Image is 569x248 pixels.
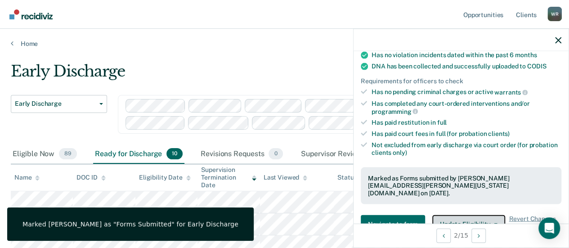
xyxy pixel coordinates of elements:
span: 89 [59,148,77,160]
div: 2 / 15 [354,223,569,247]
div: Supervision Termination Date [201,166,256,189]
div: Marked [PERSON_NAME] as "Forms Submitted" for Early Discharge [22,220,238,228]
div: Early Discharge [11,62,523,88]
span: 0 [269,148,282,160]
span: 10 [166,148,183,160]
div: DNA has been collected and successfully uploaded to [372,62,561,70]
div: Eligibility Date [139,174,191,181]
span: Revert Changes [509,215,556,233]
div: Marked as Forms submitted by [PERSON_NAME][EMAIL_ADDRESS][PERSON_NAME][US_STATE][DOMAIN_NAME] on ... [368,174,554,197]
div: W R [547,7,562,21]
span: warrants [494,89,528,96]
div: Ready for Discharge [93,144,184,164]
div: Has no violation incidents dated within the past 6 [372,51,561,59]
div: Status [337,174,357,181]
span: Early Discharge [15,100,96,108]
div: Has paid restitution in [372,119,561,126]
div: Supervisor Review [299,144,383,164]
span: CODIS [527,62,546,69]
img: Recidiviz [9,9,53,19]
button: Previous Opportunity [436,228,451,243]
span: only) [393,149,407,156]
button: Update Eligibility [432,215,505,233]
div: Eligible Now [11,144,79,164]
div: Has paid court fees in full (for probation [372,130,561,138]
div: Revisions Requests [199,144,284,164]
button: Next Opportunity [471,228,486,243]
div: Name [14,174,40,181]
button: Navigate to form [361,215,425,233]
div: Has completed any court-ordered interventions and/or [372,100,561,115]
div: Open Intercom Messenger [538,217,560,239]
a: Home [11,40,558,48]
div: Has no pending criminal charges or active [372,88,561,96]
button: Profile dropdown button [547,7,562,21]
div: Last Viewed [264,174,307,181]
a: Navigate to form link [361,215,429,233]
span: clients) [488,130,510,137]
div: DOC ID [76,174,105,181]
span: programming [372,108,418,115]
span: full [437,119,447,126]
span: months [515,51,537,58]
div: Requirements for officers to check [361,77,561,85]
div: Not excluded from early discharge via court order (for probation clients [372,141,561,157]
